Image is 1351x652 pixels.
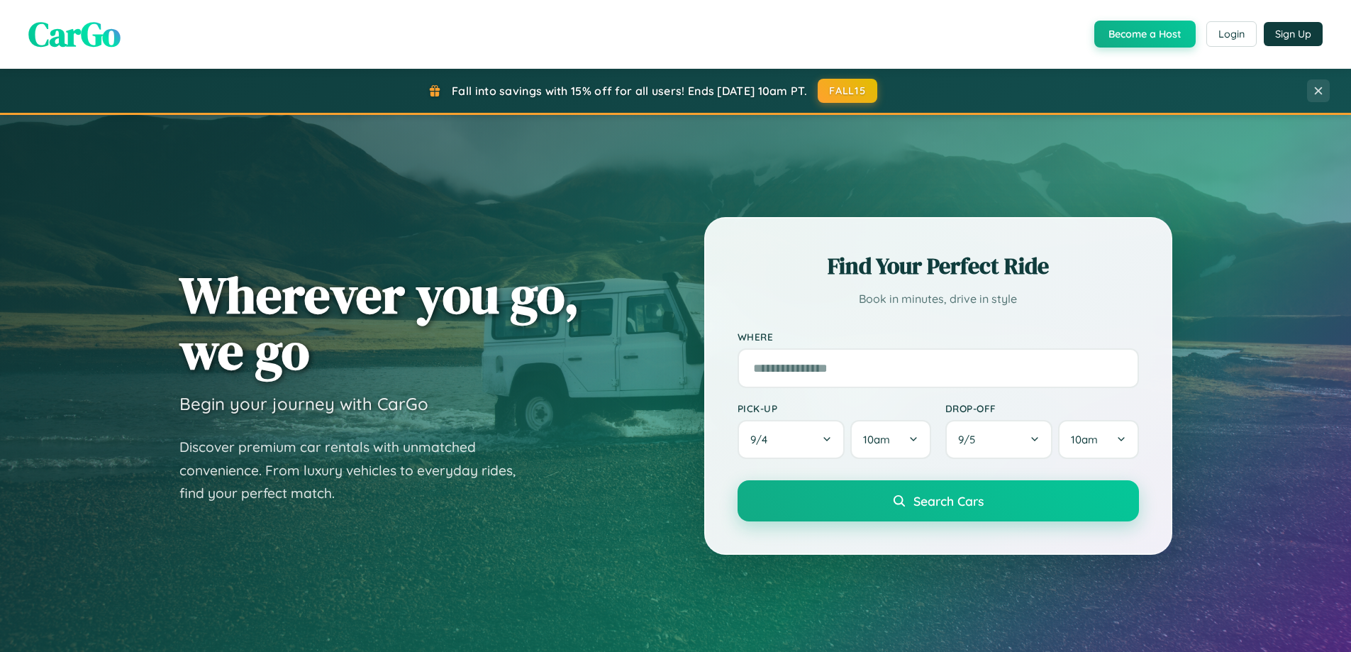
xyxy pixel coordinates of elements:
[28,11,121,57] span: CarGo
[945,402,1139,414] label: Drop-off
[738,250,1139,282] h2: Find Your Perfect Ride
[738,420,845,459] button: 9/4
[1206,21,1257,47] button: Login
[850,420,930,459] button: 10am
[1058,420,1138,459] button: 10am
[452,84,807,98] span: Fall into savings with 15% off for all users! Ends [DATE] 10am PT.
[738,402,931,414] label: Pick-up
[179,436,534,505] p: Discover premium car rentals with unmatched convenience. From luxury vehicles to everyday rides, ...
[738,331,1139,343] label: Where
[945,420,1053,459] button: 9/5
[818,79,877,103] button: FALL15
[179,393,428,414] h3: Begin your journey with CarGo
[1264,22,1323,46] button: Sign Up
[1071,433,1098,446] span: 10am
[958,433,982,446] span: 9 / 5
[738,480,1139,521] button: Search Cars
[738,289,1139,309] p: Book in minutes, drive in style
[913,493,984,509] span: Search Cars
[1094,21,1196,48] button: Become a Host
[863,433,890,446] span: 10am
[750,433,774,446] span: 9 / 4
[179,267,579,379] h1: Wherever you go, we go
